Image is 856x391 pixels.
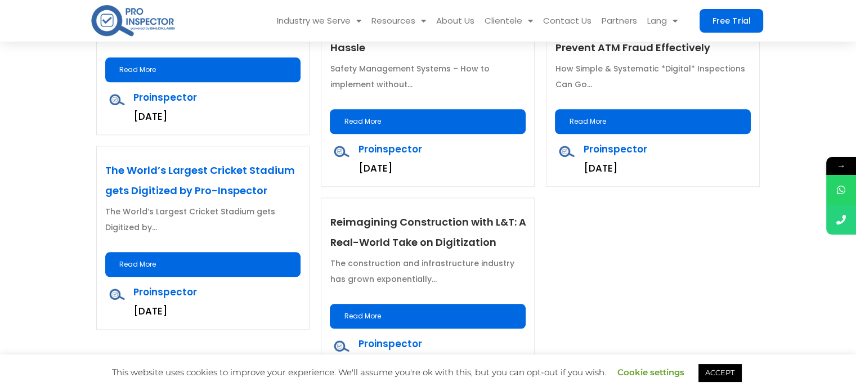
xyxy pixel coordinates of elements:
[133,110,167,123] time: [DATE]
[700,9,763,33] a: Free Trial
[105,88,129,111] img: Proinspector
[583,142,647,156] a: Proinspector
[105,252,301,277] a: Read More
[112,367,744,377] span: This website uses cookies to improve your experience. We'll assume you're ok with this, but you c...
[133,91,197,104] a: Proinspector
[133,285,197,299] a: Proinspector
[712,17,750,25] span: Free Trial
[358,142,422,156] a: Proinspector
[358,161,392,175] time: [DATE]
[133,304,167,318] time: [DATE]
[105,282,129,306] img: Proinspector
[358,337,422,350] a: Proinspector
[698,364,741,381] a: ACCEPT
[330,109,526,134] a: Read More
[330,334,353,358] img: Proinspector
[90,3,176,38] img: pro-inspector-logo
[826,157,856,175] span: →
[330,255,526,287] p: The construction and infrastructure industry has grown exponentially...
[330,304,526,329] a: Read More
[330,215,526,249] a: Reimagining Construction with L&T: A Real-World Take on Digitization
[105,163,295,197] a: The World’s Largest Cricket Stadium gets Digitized by Pro-Inspector
[617,367,684,377] a: Cookie settings
[555,61,751,92] p: How Simple & Systematic *Digital* Inspections Can Go...
[583,161,617,175] time: [DATE]
[555,109,751,134] a: Read More
[330,61,526,92] p: Safety Management Systems – How to implement without...
[330,140,353,163] img: Proinspector
[105,204,301,235] p: The World’s Largest Cricket Stadium gets Digitized by...
[105,57,301,82] a: Read More
[555,140,579,163] img: Proinspector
